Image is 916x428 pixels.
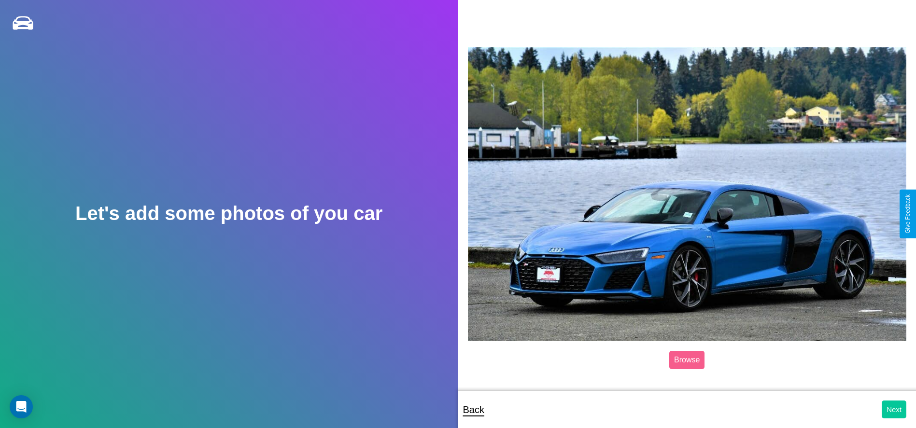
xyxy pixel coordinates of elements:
img: posted [468,47,907,341]
div: Open Intercom Messenger [10,395,33,418]
button: Next [882,400,906,418]
p: Back [463,401,484,418]
div: Give Feedback [904,194,911,234]
label: Browse [669,351,705,369]
h2: Let's add some photos of you car [75,203,382,224]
